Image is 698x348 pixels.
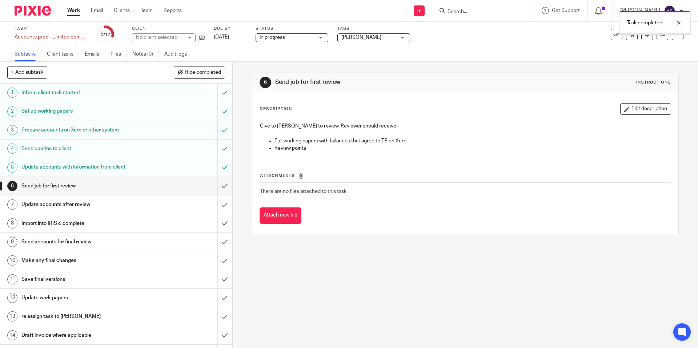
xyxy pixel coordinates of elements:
p: Task completed. [627,19,663,27]
div: 5 [100,30,110,39]
a: Reports [164,7,182,14]
small: /17 [104,33,110,37]
label: Due by [214,26,246,32]
h1: Inform client task started [21,87,147,98]
label: Status [256,26,328,32]
h1: Set up working papers [21,106,147,117]
div: 6 [260,77,271,88]
div: 11 [7,274,17,284]
a: Files [111,47,127,61]
div: 4 [7,143,17,154]
h1: Send queries to client [21,143,147,154]
h1: Send accounts for final review [21,236,147,247]
span: Hide completed [185,70,221,76]
label: Tags [337,26,410,32]
button: Hide completed [174,66,225,78]
div: 2 [7,106,17,117]
div: Accounts prep - Limited companies [15,33,87,41]
p: Give to [PERSON_NAME] to review. Reviewer should receive:- [260,122,670,130]
span: [DATE] [214,35,229,40]
p: Review points [274,145,670,152]
h1: Make any final changes [21,255,147,266]
h1: Import into IRIS & complete [21,218,147,229]
button: Edit description [620,103,671,115]
div: 13 [7,311,17,321]
h1: re assign task to [PERSON_NAME] [21,311,147,322]
h1: Prepare accounts on Xero or other system [21,125,147,135]
h1: Draft invoice where applicable [21,330,147,341]
div: 8 [7,218,17,228]
h1: Send job for first review [275,78,481,86]
div: 7 [7,199,17,210]
a: Notes (0) [132,47,159,61]
img: Pixie [15,6,51,16]
div: 3 [7,125,17,135]
h1: Update work papers [21,292,147,303]
h1: Save final versions [21,274,147,285]
a: Emails [85,47,105,61]
button: + Add subtask [7,66,47,78]
span: [PERSON_NAME] [341,35,381,40]
a: Team [141,7,153,14]
div: 1 [7,88,17,98]
img: svg%3E [664,5,675,17]
label: Task [15,26,87,32]
label: Client [132,26,205,32]
a: Work [67,7,80,14]
div: 12 [7,293,17,303]
p: Full working papers with balances that agree to TB on Xero [274,137,670,145]
h1: Update accounts with information from client [21,162,147,173]
a: Email [91,7,103,14]
h1: Send job for first review [21,181,147,191]
span: In progress [260,35,285,40]
a: Client tasks [47,47,79,61]
span: Attachments [260,174,295,178]
div: 6 [7,181,17,191]
h1: Update accounts after review [21,199,147,210]
div: Instructions [636,80,671,85]
div: 10 [7,255,17,266]
span: There are no files attached to this task. [260,189,348,194]
button: Attach new file [260,207,301,224]
a: Clients [114,7,130,14]
a: Audit logs [164,47,192,61]
p: Description [260,106,292,112]
div: 9 [7,237,17,247]
a: Subtasks [15,47,41,61]
div: 5 [7,162,17,173]
div: 14 [7,330,17,340]
div: No client selected [136,34,183,41]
